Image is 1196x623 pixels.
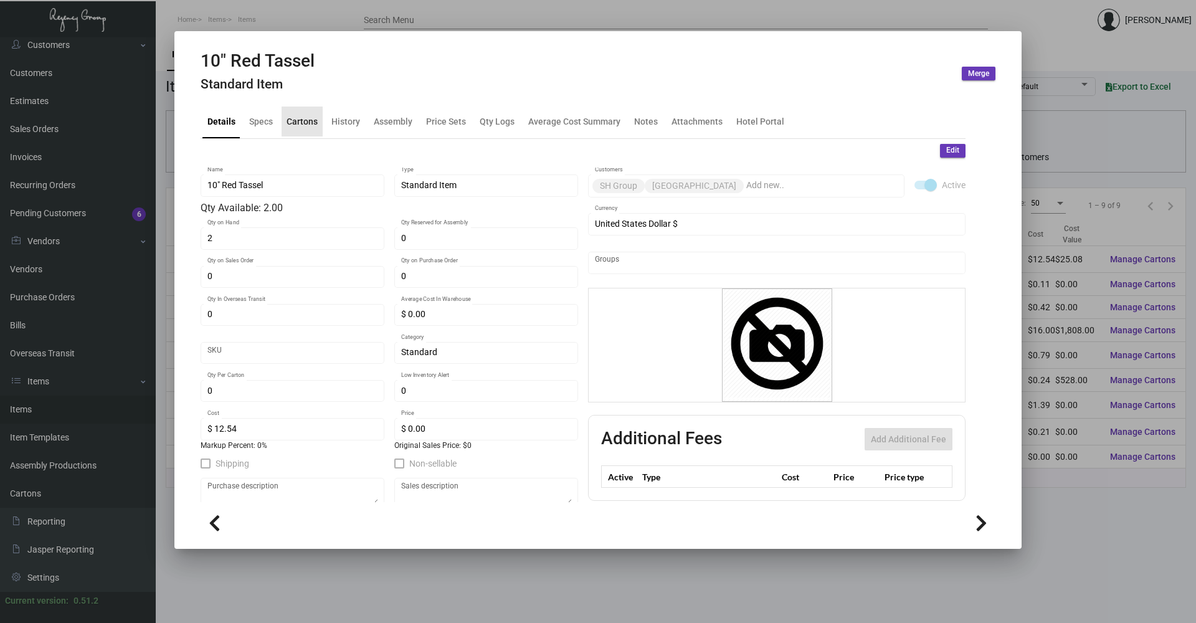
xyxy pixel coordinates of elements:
[736,115,784,128] div: Hotel Portal
[595,258,959,268] input: Add new..
[634,115,658,128] div: Notes
[779,466,830,488] th: Cost
[374,115,412,128] div: Assembly
[74,594,98,607] div: 0.51.2
[528,115,620,128] div: Average Cost Summary
[201,77,315,92] h4: Standard Item
[331,115,360,128] div: History
[942,178,966,193] span: Active
[216,456,249,471] span: Shipping
[602,466,640,488] th: Active
[287,115,318,128] div: Cartons
[639,466,779,488] th: Type
[962,67,995,80] button: Merge
[940,144,966,158] button: Edit
[426,115,466,128] div: Price Sets
[592,179,645,193] mat-chip: SH Group
[645,179,744,193] mat-chip: [GEOGRAPHIC_DATA]
[207,115,235,128] div: Details
[201,201,578,216] div: Qty Available: 2.00
[746,181,898,191] input: Add new..
[946,145,959,156] span: Edit
[601,428,722,450] h2: Additional Fees
[830,466,881,488] th: Price
[871,434,946,444] span: Add Additional Fee
[968,69,989,79] span: Merge
[249,115,273,128] div: Specs
[409,456,457,471] span: Non-sellable
[881,466,937,488] th: Price type
[672,115,723,128] div: Attachments
[201,50,315,72] h2: 10" Red Tassel
[865,428,952,450] button: Add Additional Fee
[5,594,69,607] div: Current version:
[480,115,515,128] div: Qty Logs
